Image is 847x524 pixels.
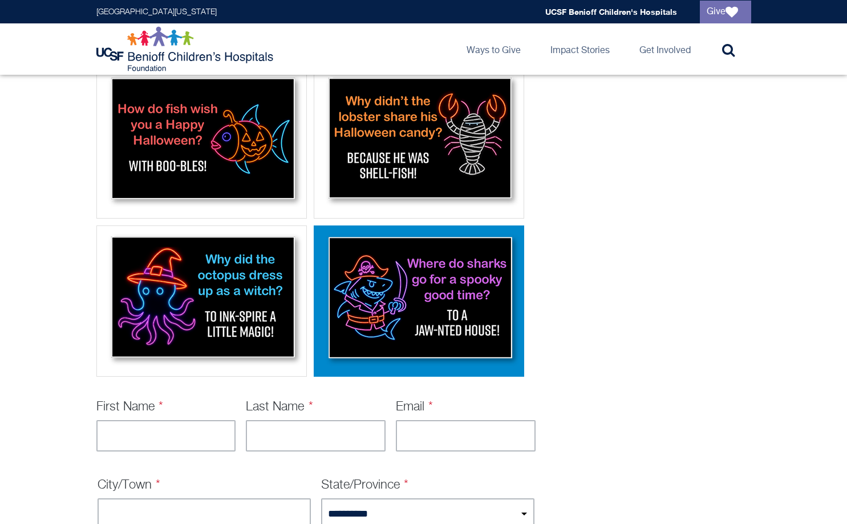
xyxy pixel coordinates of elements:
div: Fish [96,67,307,219]
div: Shark [314,225,524,377]
div: Octopus [96,225,307,377]
img: Octopus [100,229,303,369]
div: Lobster [314,67,524,219]
label: First Name [96,401,164,413]
a: Ways to Give [457,23,530,75]
label: State/Province [321,479,409,491]
a: UCSF Benioff Children's Hospitals [545,7,677,17]
a: Impact Stories [541,23,619,75]
label: Email [396,401,433,413]
img: Shark [318,229,520,369]
label: City/Town [98,479,161,491]
a: Give [700,1,751,23]
a: [GEOGRAPHIC_DATA][US_STATE] [96,8,217,16]
img: Fish [100,71,303,211]
img: Lobster [318,71,520,211]
a: Get Involved [630,23,700,75]
img: Logo for UCSF Benioff Children's Hospitals Foundation [96,26,276,72]
label: Last Name [246,401,313,413]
